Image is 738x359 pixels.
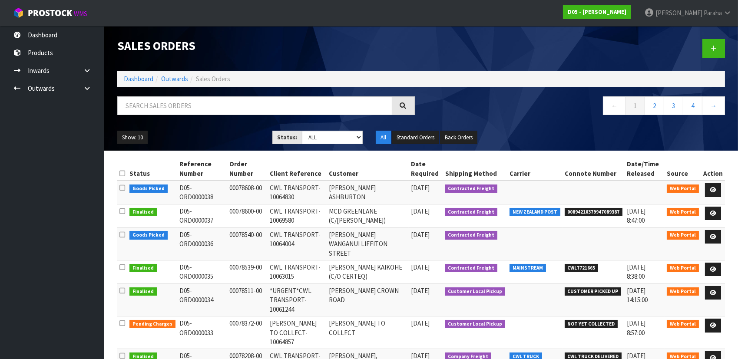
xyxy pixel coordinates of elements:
th: Carrier [507,157,563,181]
td: [PERSON_NAME] ASHBURTON [327,181,409,204]
span: Pending Charges [129,320,175,329]
span: MAINSTREAM [510,264,546,273]
span: Web Portal [667,231,699,240]
button: Show: 10 [117,131,148,145]
span: CWL7721665 [565,264,599,273]
h1: Sales Orders [117,39,415,52]
td: [PERSON_NAME] KAIKOHE (C/O CERTEQ) [327,260,409,283]
a: 4 [683,96,702,115]
span: Web Portal [667,184,699,193]
td: 00078540-00 [227,227,268,260]
span: Finalised [129,208,157,217]
span: Contracted Freight [445,208,498,217]
span: Paraha [704,9,722,17]
button: Standard Orders [392,131,439,145]
td: 00078372-00 [227,316,268,349]
th: Date Required [409,157,443,181]
button: All [376,131,391,145]
td: [PERSON_NAME] TO COLLECT-10064857 [268,316,327,349]
td: [PERSON_NAME] TO COLLECT [327,316,409,349]
span: NEW ZEALAND POST [510,208,560,217]
small: WMS [74,10,87,18]
span: CUSTOMER PICKED UP [565,287,622,296]
td: D05-ORD0000038 [178,181,227,204]
td: *URGENT*CWL TRANSPORT-10061244 [268,283,327,316]
span: Goods Picked [129,184,168,193]
th: Shipping Method [443,157,508,181]
strong: Status: [277,134,298,141]
td: CWL TRANSPORT-10064830 [268,181,327,204]
a: 2 [645,96,664,115]
span: ProStock [28,7,72,19]
th: Client Reference [268,157,327,181]
td: 00078600-00 [227,204,268,227]
a: 3 [664,96,683,115]
span: [DATE] 8:57:00 [627,319,645,336]
td: [PERSON_NAME] WANGANUI LIFFITON STREET [327,227,409,260]
span: Customer Local Pickup [445,287,506,296]
th: Action [701,157,725,181]
span: Contracted Freight [445,231,498,240]
span: [DATE] [411,184,430,192]
th: Source [665,157,701,181]
img: cube-alt.png [13,7,24,18]
input: Search sales orders [117,96,392,115]
th: Reference Number [178,157,227,181]
a: Outwards [161,75,188,83]
th: Status [127,157,178,181]
span: [DATE] [411,207,430,215]
th: Date/Time Released [625,157,665,181]
strong: D05 - [PERSON_NAME] [568,8,626,16]
a: Dashboard [124,75,153,83]
span: [DATE] 8:47:00 [627,207,645,224]
td: CWL TRANSPORT-10063015 [268,260,327,283]
span: Web Portal [667,320,699,329]
th: Customer [327,157,409,181]
span: Contracted Freight [445,264,498,273]
span: [DATE] [411,287,430,295]
a: ← [603,96,626,115]
td: 00078608-00 [227,181,268,204]
span: [DATE] [411,263,430,271]
td: D05-ORD0000037 [178,204,227,227]
span: [DATE] [411,319,430,327]
td: 00078539-00 [227,260,268,283]
td: D05-ORD0000036 [178,227,227,260]
span: Web Portal [667,287,699,296]
td: D05-ORD0000035 [178,260,227,283]
td: D05-ORD0000034 [178,283,227,316]
th: Connote Number [563,157,625,181]
nav: Page navigation [428,96,725,118]
span: Goods Picked [129,231,168,240]
span: [DATE] 14:15:00 [627,287,648,304]
span: [DATE] 8:38:00 [627,263,645,280]
span: Finalised [129,287,157,296]
button: Back Orders [440,131,477,145]
a: D05 - [PERSON_NAME] [563,5,631,19]
span: Finalised [129,264,157,273]
td: CWL TRANSPORT-10069580 [268,204,327,227]
span: [DATE] [411,231,430,239]
span: Contracted Freight [445,184,498,193]
td: CWL TRANSPORT-10064004 [268,227,327,260]
span: 00894210379947089387 [565,208,623,217]
span: NOT YET COLLECTED [565,320,618,329]
span: Web Portal [667,208,699,217]
span: [PERSON_NAME] [655,9,702,17]
span: Sales Orders [196,75,230,83]
td: MCD GREENLANE (C/[PERSON_NAME]) [327,204,409,227]
td: 00078511-00 [227,283,268,316]
span: Customer Local Pickup [445,320,506,329]
td: D05-ORD0000033 [178,316,227,349]
th: Order Number [227,157,268,181]
td: [PERSON_NAME] CROWN ROAD [327,283,409,316]
a: → [702,96,725,115]
a: 1 [625,96,645,115]
span: Web Portal [667,264,699,273]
